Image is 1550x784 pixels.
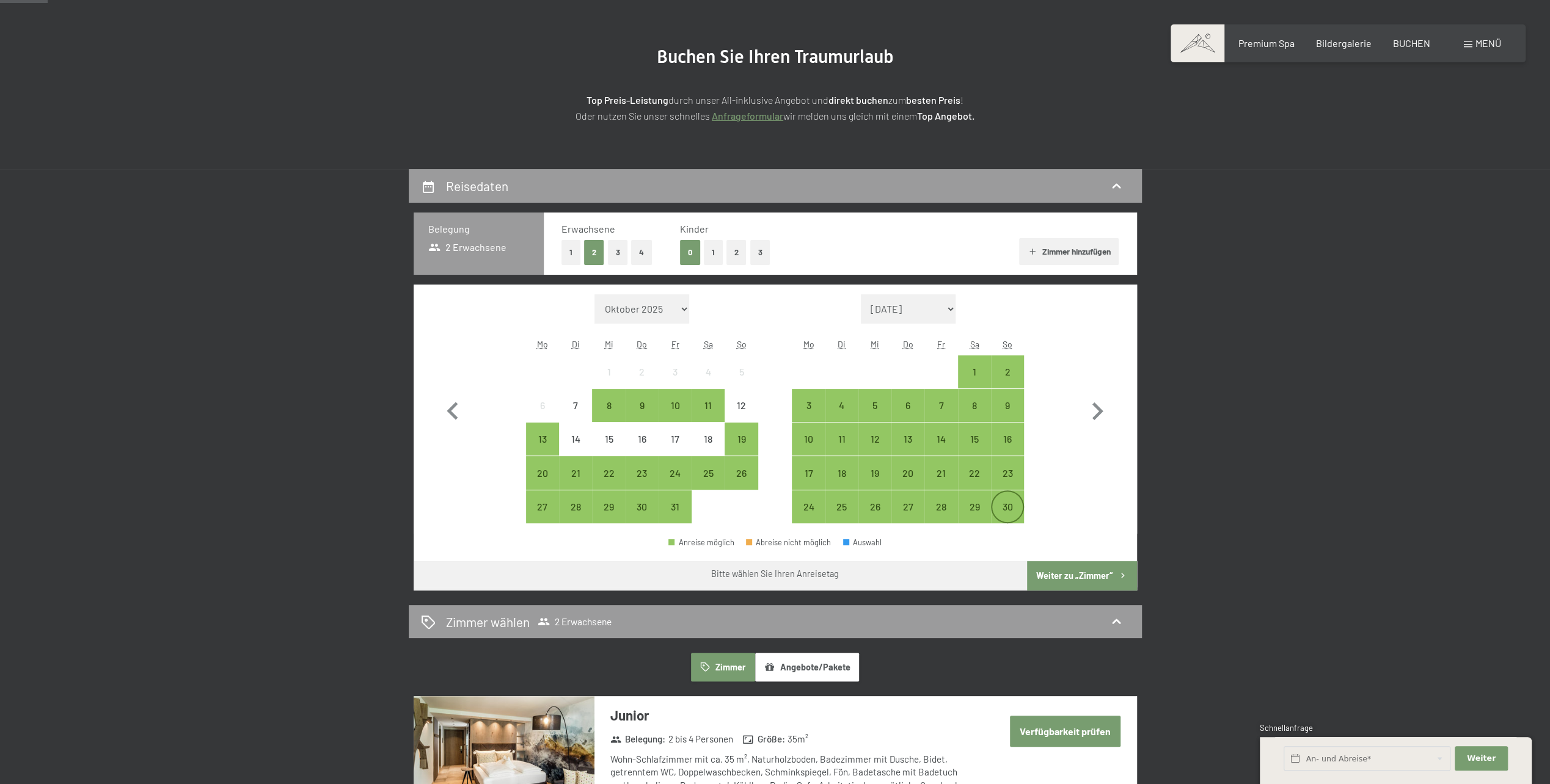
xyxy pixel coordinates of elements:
[527,434,558,465] div: 13
[559,389,592,422] div: Tue Oct 07 2025
[991,490,1024,523] div: Sun Nov 30 2025
[693,367,723,397] div: 4
[891,423,924,456] div: Anreise möglich
[560,468,591,499] div: 21
[627,434,657,465] div: 16
[526,389,559,422] div: Mon Oct 06 2025
[1010,716,1120,747] button: Verfügbarkeit prüfen
[592,389,625,422] div: Anreise möglich
[858,456,891,489] div: Wed Nov 19 2025
[827,434,857,465] div: 11
[917,110,974,122] strong: Top Angebot.
[726,367,756,397] div: 5
[924,423,957,456] div: Fri Nov 14 2025
[561,223,615,234] span: Erwachsene
[627,401,657,431] div: 9
[825,490,858,523] div: Anreise möglich
[860,468,890,499] div: 19
[992,502,1023,532] div: 30
[825,423,858,456] div: Anreise möglich
[435,294,470,524] button: Vorheriger Monat
[693,434,723,465] div: 18
[825,456,858,489] div: Tue Nov 18 2025
[958,423,991,456] div: Sat Nov 15 2025
[526,423,559,456] div: Anreise möglich
[1455,746,1507,771] button: Weiter
[991,355,1024,388] div: Sun Nov 02 2025
[958,423,991,456] div: Anreise möglich
[793,434,824,465] div: 10
[725,456,758,489] div: Anreise möglich
[959,434,990,465] div: 15
[891,490,924,523] div: Anreise möglich
[561,240,580,265] button: 1
[526,389,559,422] div: Anreise nicht möglich
[827,468,857,499] div: 18
[660,401,690,431] div: 10
[926,468,956,499] div: 21
[991,389,1024,422] div: Sun Nov 09 2025
[560,401,591,431] div: 7
[660,434,690,465] div: 17
[937,339,945,349] abbr: Freitag
[587,94,668,106] strong: Top Preis-Leistung
[526,456,559,489] div: Anreise möglich
[626,423,659,456] div: Anreise nicht möglich
[660,468,690,499] div: 24
[1467,753,1496,764] span: Weiter
[926,401,956,431] div: 7
[793,468,824,499] div: 17
[693,401,723,431] div: 11
[526,456,559,489] div: Mon Oct 20 2025
[626,389,659,422] div: Anreise möglich
[704,339,713,349] abbr: Samstag
[725,456,758,489] div: Sun Oct 26 2025
[858,490,891,523] div: Wed Nov 26 2025
[1238,37,1294,49] span: Premium Spa
[858,389,891,422] div: Anreise möglich
[858,456,891,489] div: Anreise möglich
[692,355,725,388] div: Anreise nicht möglich
[604,339,613,349] abbr: Mittwoch
[788,733,808,746] span: 35 m²
[692,423,725,456] div: Sat Oct 18 2025
[726,434,756,465] div: 19
[1080,294,1115,524] button: Nächster Monat
[526,490,559,523] div: Anreise möglich
[924,456,957,489] div: Anreise möglich
[680,240,700,265] button: 0
[792,456,825,489] div: Anreise möglich
[991,423,1024,456] div: Sun Nov 16 2025
[992,367,1023,397] div: 2
[792,423,825,456] div: Mon Nov 10 2025
[893,502,923,532] div: 27
[926,434,956,465] div: 14
[627,367,657,397] div: 2
[825,490,858,523] div: Tue Nov 25 2025
[893,434,923,465] div: 13
[924,389,957,422] div: Anreise möglich
[891,423,924,456] div: Thu Nov 13 2025
[991,389,1024,422] div: Anreise möglich
[992,434,1023,465] div: 16
[1260,723,1313,733] span: Schnellanfrage
[792,456,825,489] div: Mon Nov 17 2025
[626,456,659,489] div: Anreise möglich
[659,490,692,523] div: Anreise möglich
[593,367,624,397] div: 1
[659,389,692,422] div: Fri Oct 10 2025
[992,468,1023,499] div: 23
[668,539,734,546] div: Anreise möglich
[924,389,957,422] div: Fri Nov 07 2025
[746,539,832,546] div: Abreise nicht möglich
[537,339,548,349] abbr: Montag
[726,240,747,265] button: 2
[559,423,592,456] div: Tue Oct 14 2025
[610,733,666,746] strong: Belegung :
[593,502,624,532] div: 29
[626,490,659,523] div: Thu Oct 30 2025
[725,355,758,388] div: Sun Oct 05 2025
[608,240,628,265] button: 3
[924,423,957,456] div: Anreise möglich
[893,468,923,499] div: 20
